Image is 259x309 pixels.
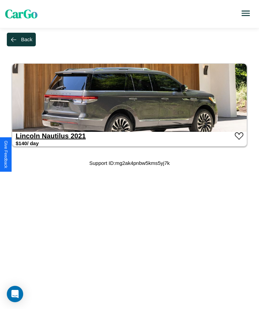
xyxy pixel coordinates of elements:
[7,286,23,302] div: Open Intercom Messenger
[89,158,170,168] p: Support ID: mg2ak4pnbw5kms5yj7k
[7,33,36,46] button: Back
[3,141,8,168] div: Give Feedback
[16,140,39,146] h3: $ 140 / day
[16,132,86,140] a: Lincoln Nautilus 2021
[21,36,32,42] div: Back
[5,6,37,22] span: CarGo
